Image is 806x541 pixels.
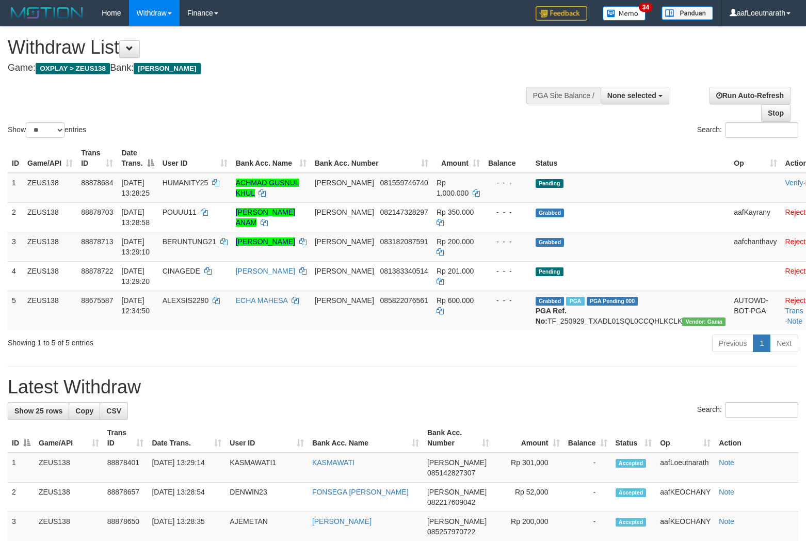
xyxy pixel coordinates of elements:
[81,267,113,275] span: 88878722
[148,423,225,453] th: Date Trans.: activate to sort column ascending
[81,237,113,246] span: 88878713
[587,297,638,306] span: PGA Pending
[536,179,563,188] span: Pending
[484,144,531,173] th: Balance
[121,237,150,256] span: [DATE] 13:29:10
[75,407,93,415] span: Copy
[656,483,715,512] td: aafKEOCHANY
[719,517,734,526] a: Note
[315,208,374,216] span: [PERSON_NAME]
[69,402,100,420] a: Copy
[23,202,77,232] td: ZEUS138
[26,122,65,138] select: Showentries
[785,179,803,187] a: Verify
[315,267,374,275] span: [PERSON_NAME]
[312,517,372,526] a: [PERSON_NAME]
[697,122,798,138] label: Search:
[81,179,113,187] span: 88878684
[232,144,311,173] th: Bank Acc. Name: activate to sort column ascending
[225,423,308,453] th: User ID: activate to sort column ascending
[8,144,23,173] th: ID
[103,453,148,483] td: 88878401
[785,296,806,305] a: Reject
[315,179,374,187] span: [PERSON_NAME]
[536,6,587,21] img: Feedback.jpg
[8,232,23,261] td: 3
[8,202,23,232] td: 2
[785,237,806,246] a: Reject
[564,453,611,483] td: -
[603,6,646,21] img: Button%20Memo.svg
[8,291,23,330] td: 5
[536,209,565,217] span: Grabbed
[163,267,200,275] span: CINAGEDE
[8,333,328,348] div: Showing 1 to 5 of 5 entries
[710,87,791,104] a: Run Auto-Refresh
[163,208,197,216] span: POUUU11
[656,423,715,453] th: Op: activate to sort column ascending
[8,5,86,21] img: MOTION_logo.png
[236,296,287,305] a: ECHA MAHESA
[493,423,564,453] th: Amount: activate to sort column ascending
[725,122,798,138] input: Search:
[697,402,798,418] label: Search:
[437,208,474,216] span: Rp 350.000
[607,91,656,100] span: None selected
[656,453,715,483] td: aafLoeutnarath
[121,296,150,315] span: [DATE] 12:34:50
[427,469,475,477] span: Copy 085142827307 to clipboard
[536,297,565,306] span: Grabbed
[35,423,103,453] th: Game/API: activate to sort column ascending
[158,144,232,173] th: User ID: activate to sort column ascending
[712,335,753,352] a: Previous
[8,402,69,420] a: Show 25 rows
[427,517,487,526] span: [PERSON_NAME]
[236,208,295,227] a: [PERSON_NAME] ANAM
[100,402,128,420] a: CSV
[134,63,200,74] span: [PERSON_NAME]
[564,483,611,512] td: -
[380,296,428,305] span: Copy 085822076561 to clipboard
[8,63,527,73] h4: Game: Bank:
[103,423,148,453] th: Trans ID: activate to sort column ascending
[725,402,798,418] input: Search:
[315,296,374,305] span: [PERSON_NAME]
[488,295,527,306] div: - - -
[427,488,487,496] span: [PERSON_NAME]
[236,179,299,197] a: ACHMAD GUSNUL KHUL
[236,237,295,246] a: [PERSON_NAME]
[8,377,798,397] h1: Latest Withdraw
[531,291,730,330] td: TF_250929_TXADL01SQL0CCQHLKCLK
[14,407,62,415] span: Show 25 rows
[148,483,225,512] td: [DATE] 13:28:54
[536,238,565,247] span: Grabbed
[35,483,103,512] td: ZEUS138
[163,179,208,187] span: HUMANITY25
[8,453,35,483] td: 1
[719,458,734,467] a: Note
[311,144,432,173] th: Bank Acc. Number: activate to sort column ascending
[488,207,527,217] div: - - -
[380,267,428,275] span: Copy 081383340514 to clipboard
[23,144,77,173] th: Game/API: activate to sort column ascending
[23,291,77,330] td: ZEUS138
[8,37,527,58] h1: Withdraw List
[488,178,527,188] div: - - -
[423,423,493,453] th: Bank Acc. Number: activate to sort column ascending
[23,232,77,261] td: ZEUS138
[564,423,611,453] th: Balance: activate to sort column ascending
[106,407,121,415] span: CSV
[730,144,781,173] th: Op: activate to sort column ascending
[121,267,150,285] span: [DATE] 13:29:20
[163,237,216,246] span: BERUNTUNG21
[531,144,730,173] th: Status
[432,144,484,173] th: Amount: activate to sort column ascending
[8,122,86,138] label: Show entries
[236,267,295,275] a: [PERSON_NAME]
[526,87,601,104] div: PGA Site Balance /
[493,453,564,483] td: Rp 301,000
[427,458,487,467] span: [PERSON_NAME]
[536,307,567,325] b: PGA Ref. No:
[616,518,647,527] span: Accepted
[682,317,726,326] span: Vendor URL: https://trx31.1velocity.biz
